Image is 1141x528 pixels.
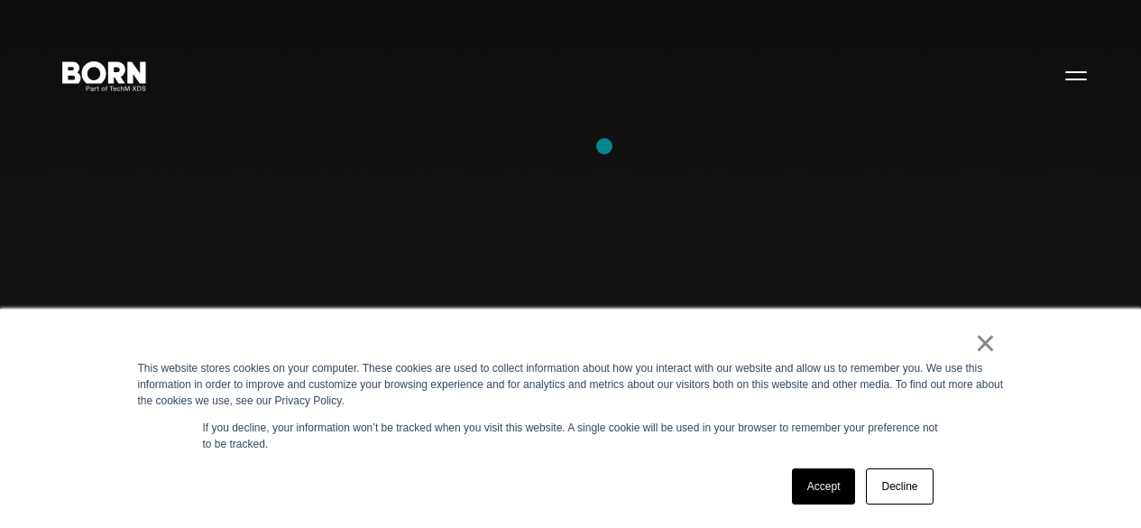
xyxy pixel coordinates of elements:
[138,360,1004,409] div: This website stores cookies on your computer. These cookies are used to collect information about...
[792,468,856,505] a: Accept
[203,420,939,452] p: If you decline, your information won’t be tracked when you visit this website. A single cookie wi...
[1054,56,1098,94] button: Open
[975,335,997,351] a: ×
[866,468,933,505] a: Decline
